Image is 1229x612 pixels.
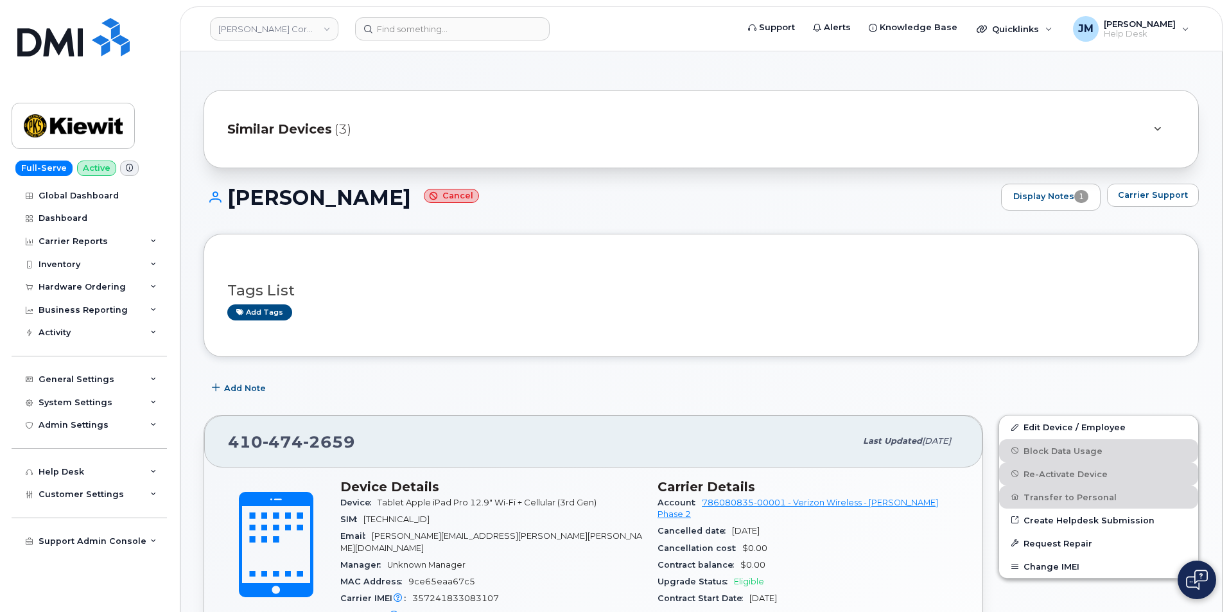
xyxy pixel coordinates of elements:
[658,498,938,519] a: 786080835-00001 - Verizon Wireless - [PERSON_NAME] Phase 2
[999,462,1198,485] button: Re-Activate Device
[999,509,1198,532] a: Create Helpdesk Submission
[658,479,959,494] h3: Carrier Details
[340,498,378,507] span: Device
[740,560,765,570] span: $0.00
[204,186,995,209] h1: [PERSON_NAME]
[227,283,1175,299] h3: Tags List
[387,560,466,570] span: Unknown Manager
[408,577,475,586] span: 9ce65eaa67c5
[263,432,303,451] span: 474
[1001,184,1101,211] a: Display Notes1
[732,526,760,536] span: [DATE]
[999,485,1198,509] button: Transfer to Personal
[228,432,355,451] span: 410
[204,376,277,399] button: Add Note
[999,532,1198,555] button: Request Repair
[424,189,479,204] small: Cancel
[1118,189,1188,201] span: Carrier Support
[658,543,742,553] span: Cancellation cost
[340,577,408,586] span: MAC Address
[412,593,499,603] span: 357241833083107
[658,593,749,603] span: Contract Start Date
[658,560,740,570] span: Contract balance
[999,555,1198,578] button: Change IMEI
[734,577,764,586] span: Eligible
[1024,469,1108,478] span: Re-Activate Device
[749,593,777,603] span: [DATE]
[658,526,732,536] span: Cancelled date
[658,498,702,507] span: Account
[340,479,642,494] h3: Device Details
[999,439,1198,462] button: Block Data Usage
[742,543,767,553] span: $0.00
[340,531,372,541] span: Email
[1186,570,1208,590] img: Open chat
[999,415,1198,439] a: Edit Device / Employee
[303,432,355,451] span: 2659
[227,120,332,139] span: Similar Devices
[378,498,597,507] span: Tablet Apple iPad Pro 12.9" Wi-Fi + Cellular (3rd Gen)
[227,304,292,320] a: Add tags
[340,514,363,524] span: SIM
[922,436,951,446] span: [DATE]
[863,436,922,446] span: Last updated
[335,120,351,139] span: (3)
[340,560,387,570] span: Manager
[340,593,412,603] span: Carrier IMEI
[658,577,734,586] span: Upgrade Status
[1107,184,1199,207] button: Carrier Support
[340,531,642,552] span: [PERSON_NAME][EMAIL_ADDRESS][PERSON_NAME][PERSON_NAME][DOMAIN_NAME]
[363,514,430,524] span: [TECHNICAL_ID]
[224,382,266,394] span: Add Note
[1074,190,1088,203] span: 1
